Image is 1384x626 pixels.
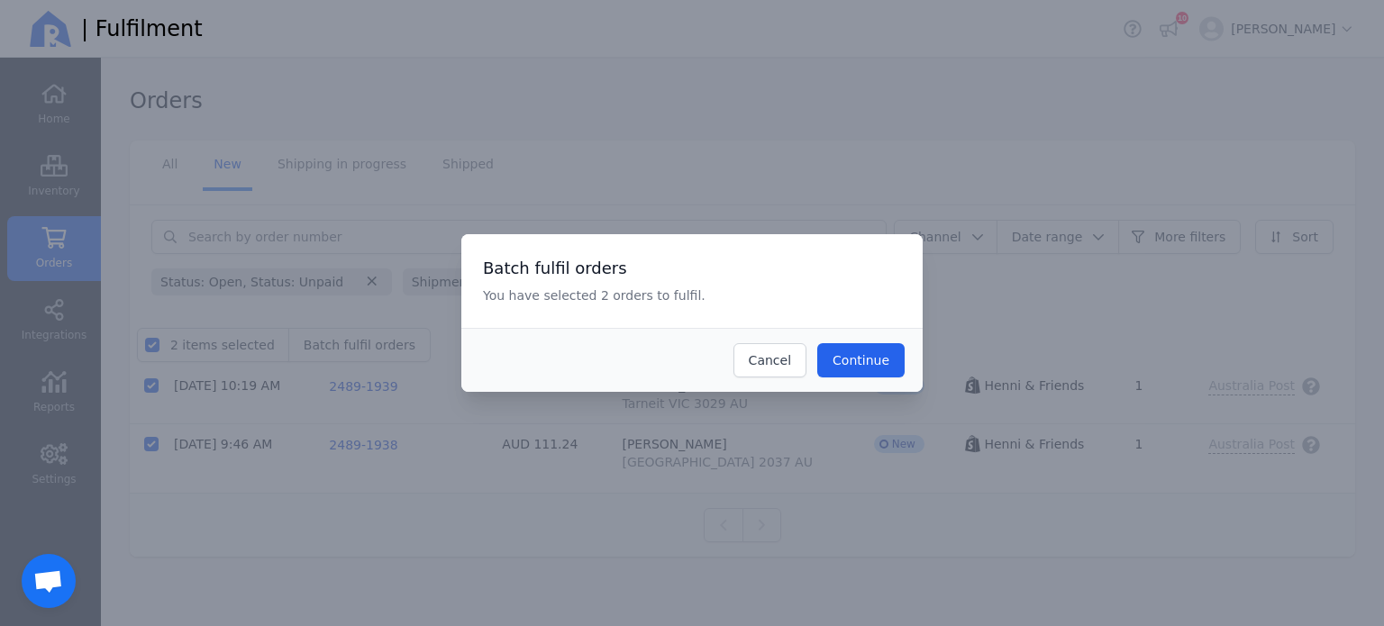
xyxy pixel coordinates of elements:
[81,14,203,43] span: | Fulfilment
[749,353,791,367] span: Cancel
[833,353,889,367] span: Continue
[733,343,806,377] button: Cancel
[817,343,905,377] button: Continue
[22,554,76,608] a: Open chat
[483,256,706,281] h2: Batch fulfil orders
[483,285,706,306] p: You have selected 2 orders to fulfil.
